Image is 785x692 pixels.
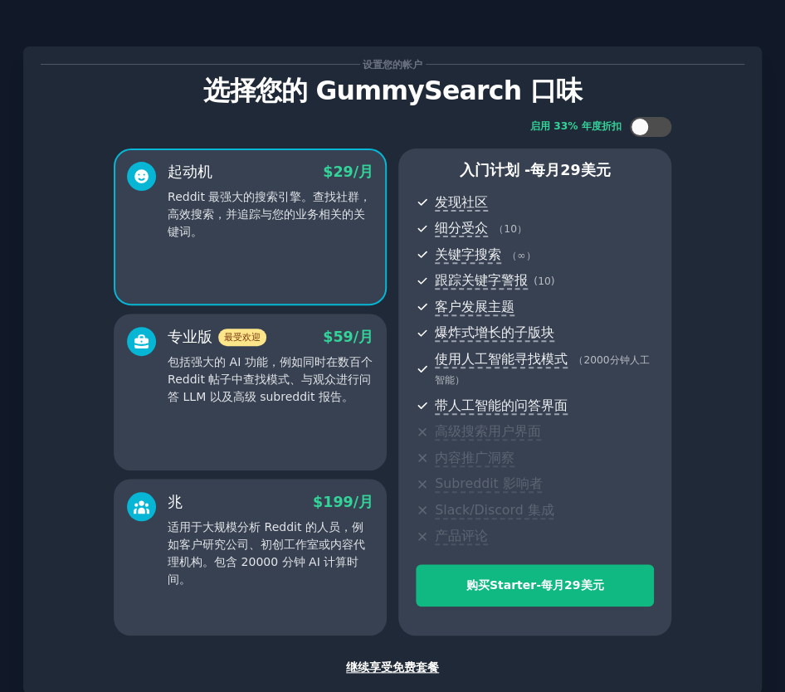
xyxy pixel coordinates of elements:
font: ） [525,250,535,261]
font: ） [517,223,527,235]
font: （ [494,223,504,235]
font: /月 [353,494,373,510]
font: $ [323,163,333,180]
font: 59 [333,329,353,345]
font: 产品评论 [435,528,488,543]
font: ） [455,374,465,386]
font: 美元 [580,162,610,178]
font: 继续享受免费套餐 [346,660,439,674]
font: 每月 [541,578,564,592]
font: 每月 [530,162,560,178]
font: （ [573,354,583,366]
font: 10 [538,275,551,287]
font: - [536,578,541,592]
font: 设置您的帐户 [363,59,422,71]
font: 29 [560,162,580,178]
font: 兆 [168,494,183,510]
font: 起动机 [168,163,212,180]
font: （ [507,250,517,261]
font: Slack/Discord 集成 [435,502,553,518]
font: /月 [353,329,373,345]
font: ∞ [517,250,525,261]
button: 购买Starter-每月29美元 [416,564,654,607]
font: 启用 33% 年度折扣 [530,120,622,132]
font: 29美元 [564,578,603,592]
font: 计划 - [490,162,530,178]
font: 带人工智能的问答界面 [435,397,568,413]
font: ( [534,275,538,287]
font: $ [313,494,323,510]
font: Reddit 最强大的搜索引擎。查找社群，高效搜索，并追踪与您的业务相关的关键词。 [168,190,371,238]
font: 内容推广洞察 [435,450,514,465]
font: 专业版 [168,329,212,345]
font: 高级搜索用户界面 [435,423,541,439]
font: 最受欢迎 [224,332,261,342]
font: 关键字搜索 [435,246,501,262]
font: 跟踪关键字警报 [435,272,528,288]
font: 购买 [466,578,490,592]
font: 发现社区 [435,194,488,210]
font: /月 [353,163,373,180]
font: 入门 [460,162,490,178]
font: Subreddit 影响者 [435,475,542,491]
font: $ [323,329,333,345]
font: ) [550,275,554,287]
font: 199 [323,494,353,510]
font: 适用于大规模分析 Reddit 的人员，例如客户研究公司、初创工作室或内容代理机构。包含 20000 分钟 AI 计算时间。 [168,520,365,586]
font: 10 [504,223,517,235]
font: 细分受众 [435,220,488,236]
font: 客户发展主题 [435,299,514,314]
font: 使用人工智能寻找模式 [435,351,568,367]
font: 爆炸式增长的子版块 [435,324,554,340]
font: 29 [333,163,353,180]
font: 选择您的 GummySearch 口味 [203,76,581,105]
font: Starter [490,578,536,592]
font: 包括强大的 AI 功能，例如同时在数百个 Reddit 帖子中查找模式、与观众进行问答 LLM 以及高级 subreddit 报告。 [168,355,373,403]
